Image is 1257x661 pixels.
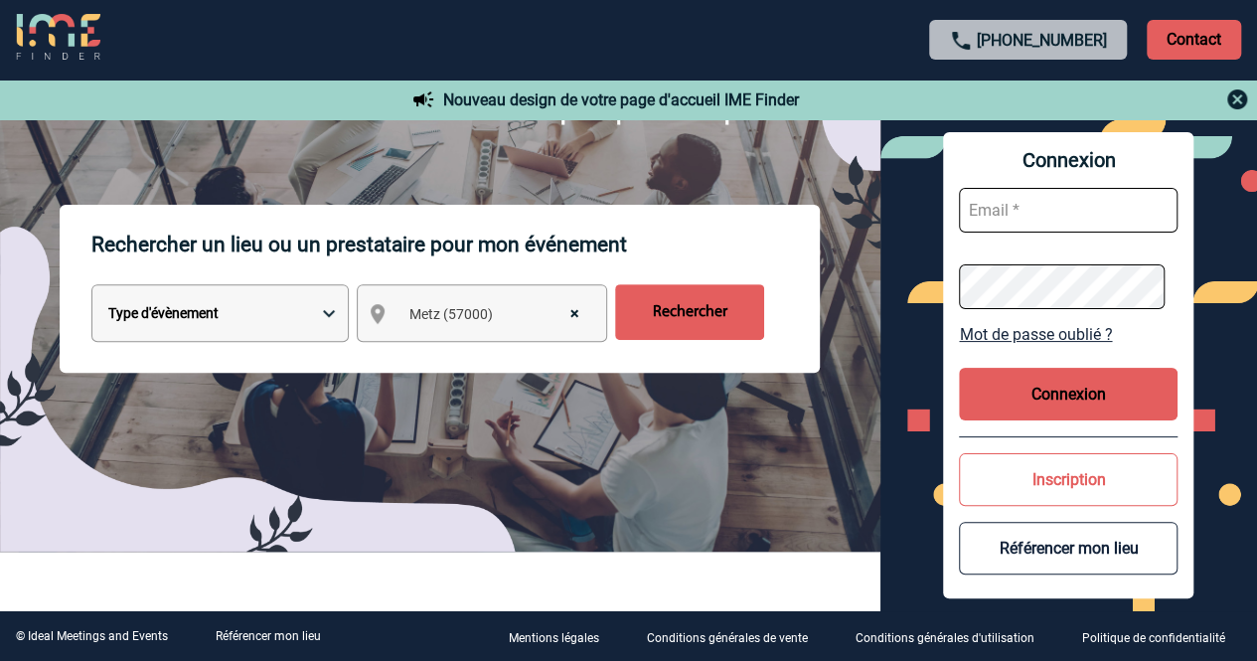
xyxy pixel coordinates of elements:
input: Email * [959,188,1178,233]
a: Politique de confidentialité [1066,627,1257,646]
p: Contact [1147,20,1241,60]
a: [PHONE_NUMBER] [977,31,1107,50]
div: © Ideal Meetings and Events [16,629,168,643]
a: Conditions générales d'utilisation [840,627,1066,646]
span: Metz (57000) [401,300,599,328]
button: Référencer mon lieu [959,522,1178,575]
p: Conditions générales d'utilisation [856,631,1034,645]
a: Référencer mon lieu [216,629,321,643]
span: Connexion [959,148,1178,172]
p: Rechercher un lieu ou un prestataire pour mon événement [91,205,820,284]
a: Conditions générales de vente [631,627,840,646]
input: Rechercher [615,284,764,340]
img: call-24-px.png [949,29,973,53]
p: Politique de confidentialité [1082,631,1225,645]
a: Mentions légales [493,627,631,646]
button: Connexion [959,368,1178,420]
a: Mot de passe oublié ? [959,325,1178,344]
p: Mentions légales [509,631,599,645]
span: × [570,300,579,328]
button: Inscription [959,453,1178,506]
p: Conditions générales de vente [647,631,808,645]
